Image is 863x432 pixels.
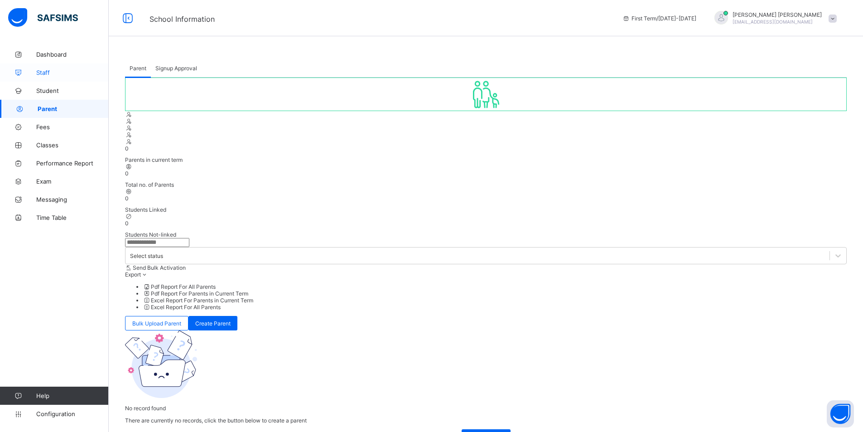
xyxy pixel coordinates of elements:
[125,231,176,238] span: Students Not-linked
[125,220,129,227] span: 0
[36,410,108,417] span: Configuration
[143,290,847,297] li: dropdown-list-item-null-1
[8,8,78,27] img: safsims
[125,206,166,213] span: Students Linked
[622,15,696,22] span: session/term information
[143,283,847,290] li: dropdown-list-item-null-0
[38,105,109,112] span: Parent
[155,65,197,72] span: Signup Approval
[125,156,183,163] span: Parents in current term
[149,15,215,24] span: School Information
[143,297,847,304] li: dropdown-list-item-null-2
[36,214,109,221] span: Time Table
[125,405,847,412] p: No record found
[125,195,129,202] span: 0
[125,145,129,152] span: 0
[133,264,186,271] span: Send Bulk Activation
[125,170,129,177] span: 0
[36,51,109,58] span: Dashboard
[130,252,163,259] div: Select status
[125,181,174,188] span: Total no. of Parents
[36,141,109,149] span: Classes
[143,304,847,311] li: dropdown-list-item-null-3
[733,11,822,18] span: [PERSON_NAME] [PERSON_NAME]
[36,87,109,94] span: Student
[130,65,146,72] span: Parent
[36,123,109,131] span: Fees
[125,330,197,398] img: emptyFolder.c0dd6c77127a4b698b748a2c71dfa8de.svg
[125,271,141,278] span: Export
[36,160,109,167] span: Performance Report
[36,69,109,76] span: Staff
[36,178,109,185] span: Exam
[827,400,854,427] button: Open asap
[705,11,841,26] div: MohammedLaher
[132,320,181,327] span: Bulk Upload Parent
[36,392,108,399] span: Help
[36,196,109,203] span: Messaging
[125,417,847,424] p: There are currently no records, click the button below to create a parent
[195,320,231,327] span: Create Parent
[733,19,813,24] span: [EMAIL_ADDRESS][DOMAIN_NAME]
